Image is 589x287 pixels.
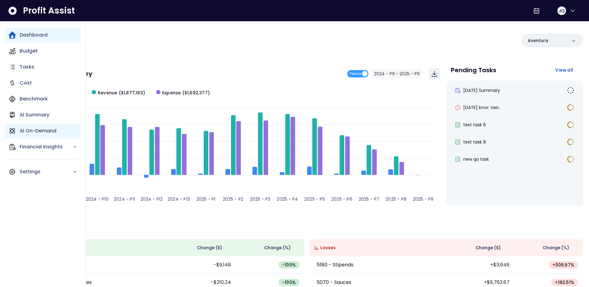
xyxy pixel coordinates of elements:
[413,196,434,202] text: 2025 - P9
[162,90,210,96] span: Expense ($1,692,377)
[20,31,48,39] p: Dashboard
[20,63,34,71] p: Tasks
[446,256,514,274] td: +$3,648
[567,121,574,128] img: In Progress
[317,279,351,286] p: 5070 - Sauces
[528,37,548,44] p: Aventura
[23,5,75,16] span: Profit Assist
[141,196,163,202] text: 2024 - P12
[555,279,574,285] span: + 182.51 %
[567,155,574,163] img: In Progress
[317,261,353,269] p: 5180 - Stipends
[475,245,501,251] span: Change ( $ )
[331,196,352,202] text: 2025 - P6
[320,245,336,251] span: Losses
[277,196,298,202] text: 2025 - P4
[550,65,578,76] button: View all
[463,122,486,128] span: test task 6
[559,8,565,14] span: JQ
[167,196,190,202] text: 2024 - P13
[552,262,574,268] span: + 506.67 %
[282,262,296,268] span: -100 %
[20,47,38,55] p: Budget
[386,196,406,202] text: 2025 - P8
[567,104,574,111] img: In Progress
[350,70,361,77] span: Period
[86,196,109,202] text: 2024 - P10
[20,143,73,151] p: Financial Insights
[250,196,271,202] text: 2025 - P3
[31,226,583,232] p: Wins & Losses
[463,156,489,162] span: new qa task
[282,279,296,285] span: -100 %
[567,87,574,94] img: Not yet Started
[167,256,236,274] td: -$9,148
[555,67,573,73] span: View all
[359,196,379,202] text: 2025 - P7
[223,196,243,202] text: 2025 - P2
[451,67,496,73] p: Pending Tasks
[114,196,135,202] text: 2024 - P11
[304,196,325,202] text: 2025 - P5
[543,245,569,251] span: Change (%)
[20,168,73,175] p: Settings
[371,69,423,78] button: 2024 - P9 ~ 2025 - P9
[463,139,486,145] span: test task 8
[429,68,440,79] button: Download
[20,127,56,135] p: AI On-Demand
[20,95,48,103] p: Benchmark
[197,245,222,251] span: Change ( $ )
[264,245,291,251] span: Change (%)
[196,196,216,202] text: 2025 - P1
[567,138,574,146] img: In Progress
[20,79,32,87] p: Cost
[463,87,500,93] span: [DATE] Summary
[98,90,145,96] span: Revenue ($1,877,193)
[463,104,501,111] span: [DATE] Error: Veri...
[20,111,49,119] p: AI Summary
